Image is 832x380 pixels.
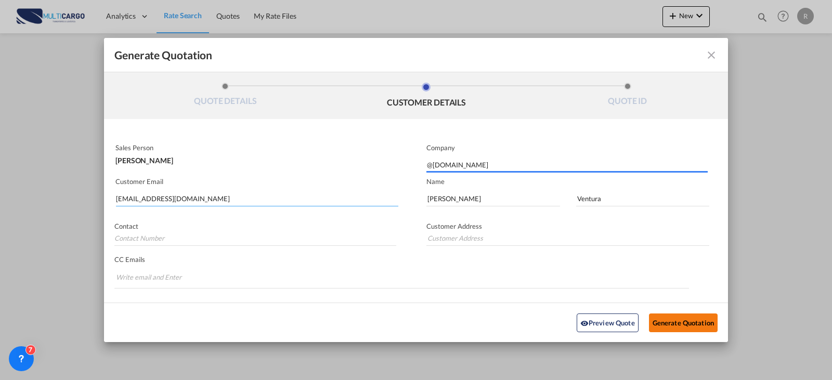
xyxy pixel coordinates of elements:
[115,152,396,164] div: [PERSON_NAME]
[116,269,194,285] input: Chips input.
[426,143,708,152] p: Company
[115,177,398,186] p: Customer Email
[426,222,482,230] span: Customer Address
[426,230,709,246] input: Customer Address
[426,177,728,186] p: Name
[326,83,527,111] li: CUSTOMER DETAILS
[527,83,728,111] li: QUOTE ID
[116,191,398,206] input: Search by Customer Name/Email Id/Company
[125,83,326,111] li: QUOTE DETAILS
[114,255,689,264] p: CC Emails
[114,230,396,246] input: Contact Number
[104,38,728,342] md-dialog: Generate QuotationQUOTE ...
[577,313,639,332] button: icon-eyePreview Quote
[426,191,560,206] input: First Name
[649,313,718,332] button: Generate Quotation
[705,49,718,61] md-icon: icon-close fg-AAA8AD cursor m-0
[114,268,689,288] md-chips-wrap: Chips container. Enter the text area, then type text, and press enter to add a chip.
[114,48,212,62] span: Generate Quotation
[427,157,708,173] input: Company Name
[115,143,396,152] p: Sales Person
[576,191,710,206] input: Last Name
[580,319,589,327] md-icon: icon-eye
[114,222,396,230] p: Contact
